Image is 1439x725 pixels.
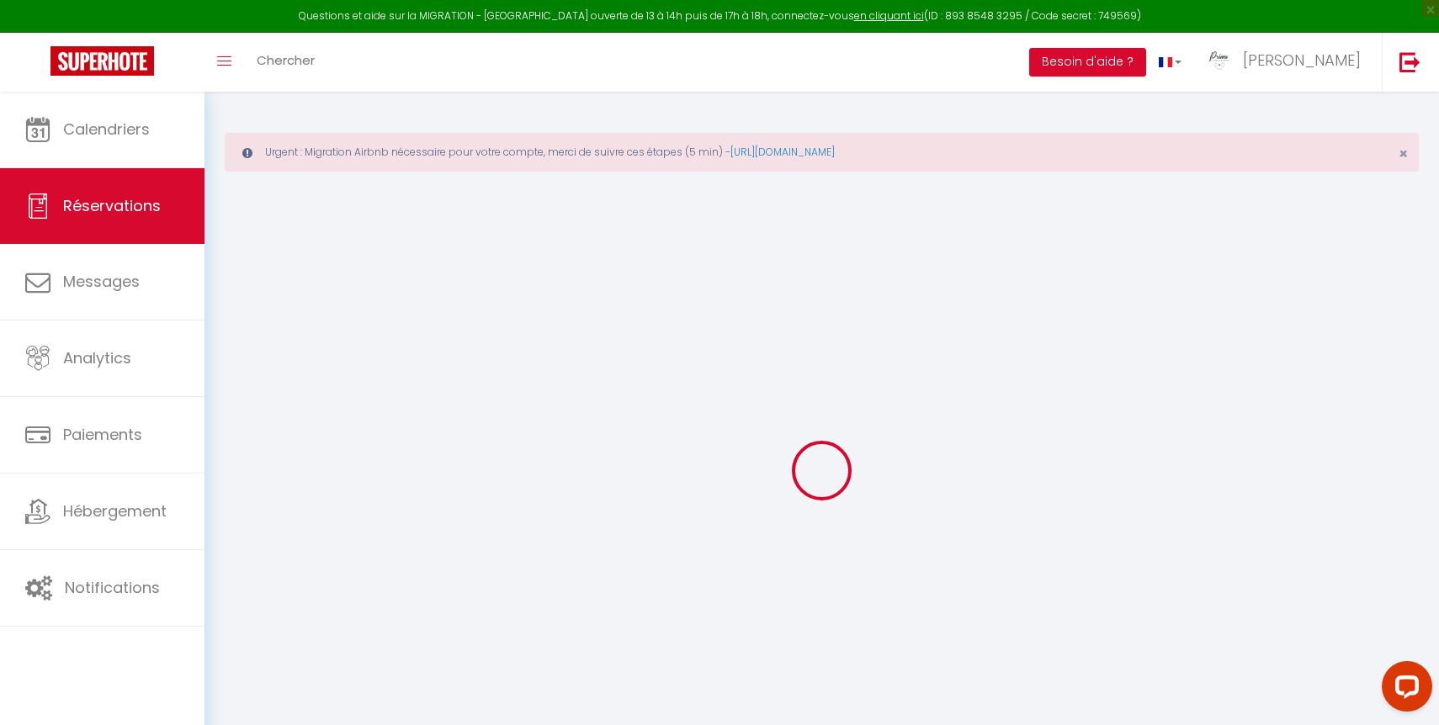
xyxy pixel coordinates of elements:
[854,8,924,23] a: en cliquant ici
[257,51,315,69] span: Chercher
[1194,33,1382,92] a: ... [PERSON_NAME]
[1399,146,1408,161] button: Close
[1399,143,1408,164] span: ×
[1207,48,1232,73] img: ...
[63,195,161,216] span: Réservations
[63,500,167,521] span: Hébergement
[1029,48,1146,77] button: Besoin d'aide ?
[63,424,142,445] span: Paiements
[63,347,131,368] span: Analytics
[244,33,327,92] a: Chercher
[65,577,160,598] span: Notifications
[1243,50,1361,71] span: [PERSON_NAME]
[1368,654,1439,725] iframe: LiveChat chat widget
[50,46,154,76] img: Super Booking
[730,145,835,159] a: [URL][DOMAIN_NAME]
[63,119,150,140] span: Calendriers
[1399,51,1420,72] img: logout
[63,271,140,292] span: Messages
[225,133,1419,172] div: Urgent : Migration Airbnb nécessaire pour votre compte, merci de suivre ces étapes (5 min) -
